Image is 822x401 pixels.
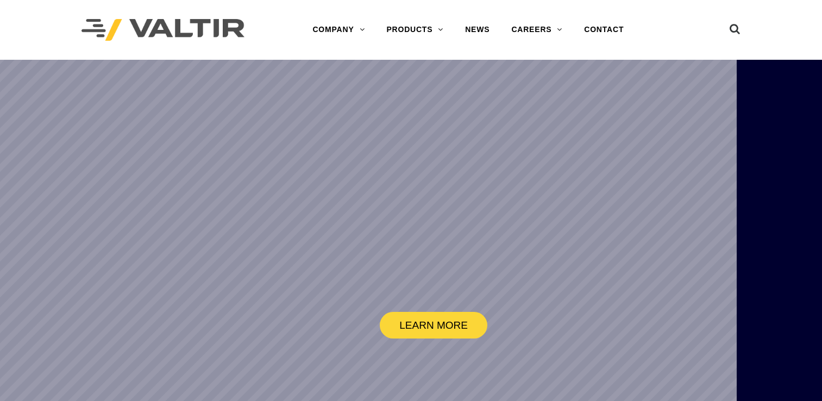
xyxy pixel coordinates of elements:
img: Valtir [81,19,244,41]
a: LEARN MORE [380,312,487,339]
a: CAREERS [500,19,573,41]
a: CONTACT [573,19,635,41]
a: PRODUCTS [375,19,454,41]
a: COMPANY [302,19,375,41]
a: NEWS [454,19,500,41]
